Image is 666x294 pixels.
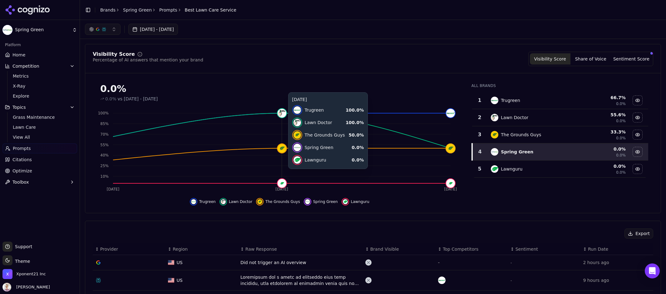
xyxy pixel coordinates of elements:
[570,53,611,65] button: Share of Voice
[2,155,77,165] a: Citations
[100,122,109,126] tspan: 85%
[472,143,648,161] tr: 4spring greenSpring Green0.0%0.0%Hide spring green data
[98,111,109,115] tspan: 100%
[475,114,485,121] div: 2
[443,246,478,252] span: Top Competitors
[343,199,348,204] img: lawnguru
[2,143,77,153] a: Prompts
[583,259,651,266] div: 2 hours ago
[491,148,498,156] img: spring green
[12,157,32,163] span: Citations
[93,270,653,291] tr: USUSLoremipsum dol s ametc ad elitseddo eius temp incididu, utla etdolorem al enimadmin venia qui...
[123,7,152,13] a: Spring Green
[100,83,459,94] div: 0.0%
[305,199,310,204] img: spring green
[616,136,626,141] span: 0.0%
[475,165,485,173] div: 5
[191,199,196,204] img: trugreen
[501,149,533,155] div: Spring Green
[611,53,652,65] button: Sentiment Score
[624,229,653,239] button: Export
[240,259,360,266] div: Did not trigger an AI overview
[2,40,77,50] div: Platform
[616,101,626,106] span: 0.0%
[304,198,338,205] button: Hide spring green data
[177,259,183,266] span: US
[10,82,70,90] a: X-Ray
[15,27,70,33] span: Spring Green
[177,277,183,283] span: US
[12,243,32,250] span: Support
[633,95,643,105] button: Hide trugreen data
[13,73,67,79] span: Metrics
[95,246,163,252] div: ↕Provider
[2,50,77,60] a: Home
[100,174,109,179] tspan: 10%
[190,198,216,205] button: Hide trugreen data
[199,199,216,204] span: Trugreen
[10,72,70,80] a: Metrics
[633,147,643,157] button: Hide spring green data
[185,7,236,13] span: Best Lawn Care Service
[2,269,46,279] button: Open organization switcher
[168,260,174,265] img: US
[265,199,300,204] span: The Grounds Guys
[93,243,165,255] th: Provider
[583,246,651,252] div: ↕Run Date
[278,144,286,153] img: the grounds guys
[313,199,338,204] span: Spring Green
[2,269,12,279] img: Xponent21 Inc
[100,132,109,137] tspan: 70%
[475,97,485,104] div: 1
[471,83,648,88] div: All Brands
[491,97,498,104] img: trugreen
[220,198,252,205] button: Hide lawn doctor data
[13,83,67,89] span: X-Ray
[240,246,360,252] div: ↕Raw Response
[2,283,11,292] img: Kiryako Sharikas
[616,153,626,158] span: 0.0%
[10,113,70,122] a: Grass Maintenance
[107,187,120,191] tspan: [DATE]
[100,246,118,252] span: Provider
[12,168,32,174] span: Optimize
[436,243,508,255] th: Top Competitors
[13,124,67,130] span: Lawn Care
[475,148,485,156] div: 4
[10,92,70,100] a: Explore
[100,164,109,168] tspan: 25%
[472,126,648,143] tr: 3the grounds guysThe Grounds Guys33.3%0.0%Hide the grounds guys data
[472,161,648,178] tr: 5lawnguruLawnguru0.0%0.0%Hide lawnguru data
[580,94,626,101] div: 66.7 %
[13,145,31,152] span: Prompts
[491,165,498,173] img: lawnguru
[491,114,498,121] img: lawn doctor
[471,92,648,178] div: Data table
[2,102,77,112] button: Topics
[2,166,77,176] a: Optimize
[10,133,70,142] a: View All
[491,131,498,138] img: the grounds guys
[472,92,648,109] tr: 1trugreenTrugreen66.7%0.0%Hide trugreen data
[93,52,135,57] div: Visibility Score
[165,243,238,255] th: Region
[275,187,288,191] tspan: [DATE]
[370,246,399,252] span: Brand Visible
[446,109,455,118] img: trugreen
[438,259,506,266] div: -
[168,246,236,252] div: ↕Region
[472,109,648,126] tr: 2lawn doctorLawn Doctor55.6%0.0%Hide lawn doctor data
[511,261,512,265] span: -
[2,61,77,71] button: Competition
[583,277,651,283] div: 9 hours ago
[501,166,522,172] div: Lawnguru
[511,246,578,252] div: ↕Sentiment
[278,179,286,188] img: lawnguru
[12,52,25,58] span: Home
[365,246,433,252] div: ↕Brand Visible
[438,246,506,252] div: ↕Top Competitors
[128,24,178,35] button: [DATE] - [DATE]
[221,199,226,204] img: lawn doctor
[363,243,436,255] th: Brand Visible
[501,97,520,104] div: Trugreen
